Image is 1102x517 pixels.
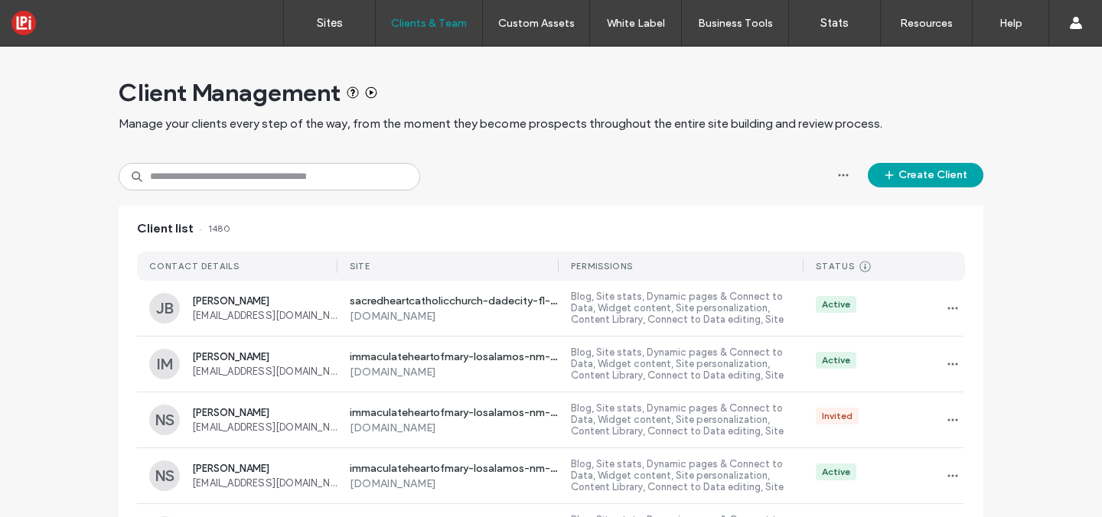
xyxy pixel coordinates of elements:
[391,17,467,30] label: Clients & Team
[149,261,240,272] div: CONTACT DETAILS
[571,261,633,272] div: PERMISSIONS
[119,115,882,132] span: Manage your clients every step of the way, from the moment they become prospects throughout the e...
[192,463,337,474] span: [PERSON_NAME]
[820,16,849,30] label: Stats
[571,458,804,493] label: Blog, Site stats, Dynamic pages & Connect to Data, Widget content, Site personalization, Content ...
[498,17,575,30] label: Custom Assets
[137,337,965,392] a: IM[PERSON_NAME][EMAIL_ADDRESS][DOMAIN_NAME]immaculateheartofmary-losalamos-nm-05-0114[DOMAIN_NAME...
[868,163,983,187] button: Create Client
[137,220,194,237] span: Client list
[350,462,559,477] label: immaculateheartofmary-losalamos-nm-05-0114
[607,17,665,30] label: White Label
[192,477,337,489] span: [EMAIL_ADDRESS][DOMAIN_NAME]
[571,346,804,382] label: Blog, Site stats, Dynamic pages & Connect to Data, Widget content, Site personalization, Content ...
[137,448,965,504] a: NS[PERSON_NAME][EMAIL_ADDRESS][DOMAIN_NAME]immaculateheartofmary-losalamos-nm-05-0114[DOMAIN_NAME...
[900,17,953,30] label: Resources
[822,465,850,479] div: Active
[350,261,370,272] div: SITE
[822,298,850,311] div: Active
[119,77,341,108] span: Client Management
[137,392,965,448] a: NS[PERSON_NAME][EMAIL_ADDRESS][DOMAIN_NAME]immaculateheartofmary-losalamos-nm-05-0114[DOMAIN_NAME...
[317,16,343,30] label: Sites
[149,293,180,324] div: JB
[571,291,804,326] label: Blog, Site stats, Dynamic pages & Connect to Data, Widget content, Site personalization, Content ...
[149,405,180,435] div: NS
[350,294,559,310] label: sacredheartcatholicchurch-dadecity-fl-16-0254
[571,402,804,437] label: Blog, Site stats, Dynamic pages & Connect to Data, Widget content, Site personalization, Content ...
[192,310,337,321] span: [EMAIL_ADDRESS][DOMAIN_NAME]
[192,295,337,307] span: [PERSON_NAME]
[350,477,559,490] label: [DOMAIN_NAME]
[816,261,855,272] div: STATUS
[350,406,559,421] label: immaculateheartofmary-losalamos-nm-05-0114
[149,349,180,379] div: IM
[350,350,559,366] label: immaculateheartofmary-losalamos-nm-05-0114
[822,409,853,423] div: Invited
[192,421,337,433] span: [EMAIL_ADDRESS][DOMAIN_NAME]
[192,351,337,363] span: [PERSON_NAME]
[999,17,1022,30] label: Help
[698,17,773,30] label: Business Tools
[350,366,559,379] label: [DOMAIN_NAME]
[350,421,559,434] label: [DOMAIN_NAME]
[192,366,337,377] span: [EMAIL_ADDRESS][DOMAIN_NAME]
[137,281,965,337] a: JB[PERSON_NAME][EMAIL_ADDRESS][DOMAIN_NAME]sacredheartcatholicchurch-dadecity-fl-16-0254[DOMAIN_N...
[192,407,337,418] span: [PERSON_NAME]
[822,353,850,367] div: Active
[200,220,230,237] span: 1480
[149,460,180,491] div: NS
[350,310,559,323] label: [DOMAIN_NAME]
